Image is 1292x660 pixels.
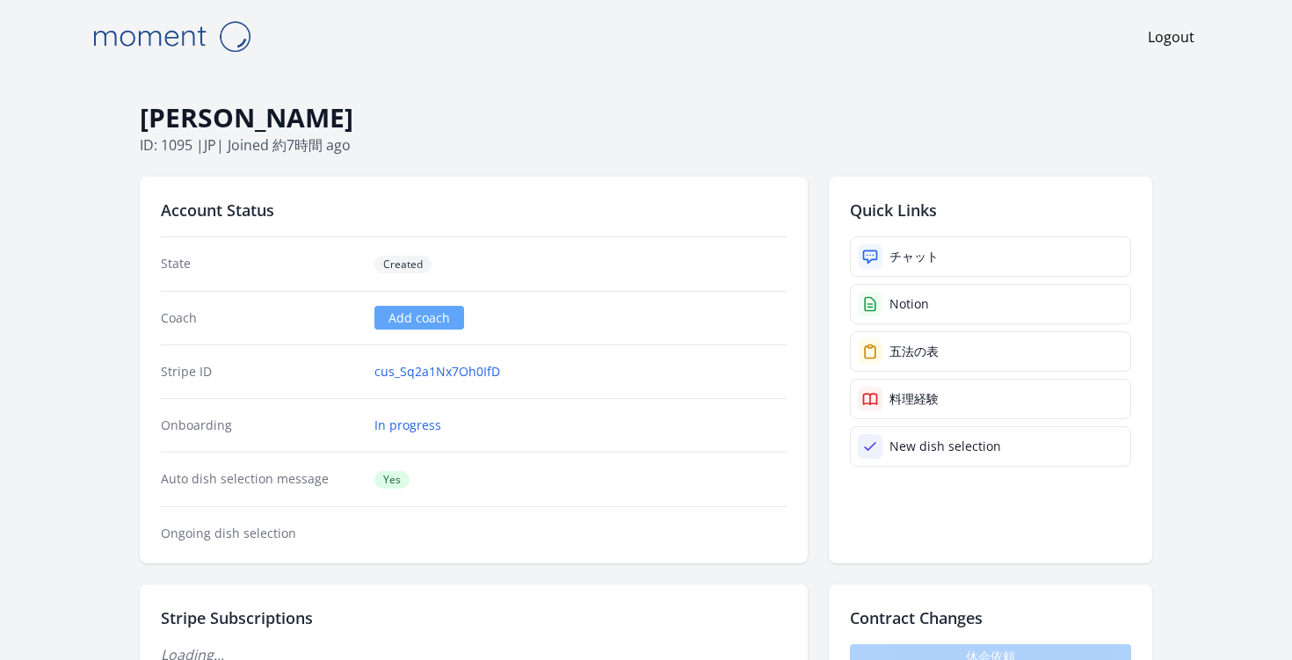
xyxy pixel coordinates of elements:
dt: Stripe ID [161,363,360,381]
div: 五法の表 [889,343,939,360]
a: 料理経験 [850,379,1131,419]
div: New dish selection [889,438,1001,455]
span: Yes [374,471,410,489]
span: Created [374,256,432,273]
dt: Ongoing dish selection [161,525,360,542]
img: Moment [83,14,259,59]
h1: [PERSON_NAME] [140,101,1152,134]
div: Notion [889,295,929,313]
h2: Stripe Subscriptions [161,606,787,630]
a: Notion [850,284,1131,324]
a: In progress [374,417,441,434]
dt: Auto dish selection message [161,470,360,489]
span: jp [204,135,216,155]
div: 料理経験 [889,390,939,408]
h2: Account Status [161,198,787,222]
a: Logout [1148,26,1194,47]
dt: Coach [161,309,360,327]
a: New dish selection [850,426,1131,467]
h2: Quick Links [850,198,1131,222]
a: Add coach [374,306,464,330]
p: ID: 1095 | | Joined 約7時間 ago [140,134,1152,156]
h2: Contract Changes [850,606,1131,630]
dt: State [161,255,360,273]
a: チャット [850,236,1131,277]
a: 五法の表 [850,331,1131,372]
dt: Onboarding [161,417,360,434]
div: チャット [889,248,939,265]
a: cus_Sq2a1Nx7Oh0IfD [374,363,500,381]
